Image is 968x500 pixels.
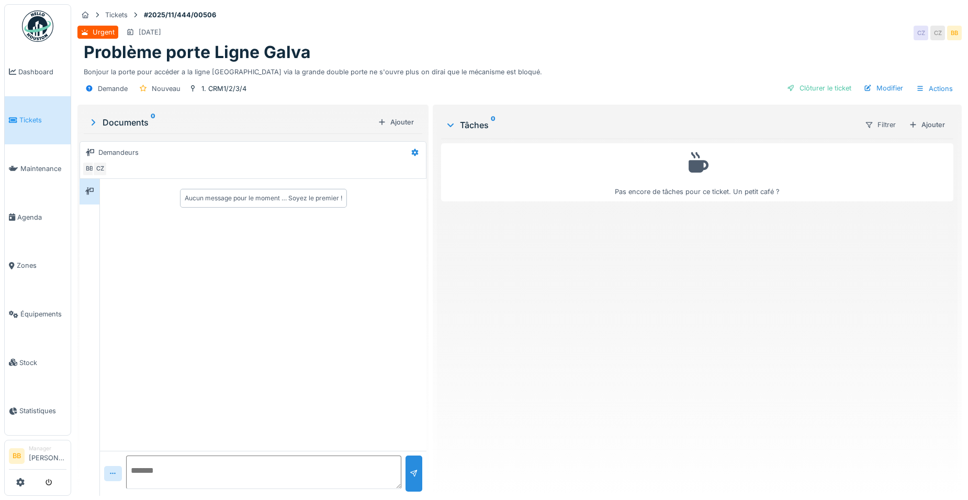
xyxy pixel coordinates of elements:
sup: 0 [151,116,155,129]
div: Urgent [93,27,115,37]
a: Statistiques [5,387,71,436]
span: Zones [17,260,66,270]
div: Ajouter [905,118,949,132]
span: Stock [19,358,66,368]
div: Tickets [105,10,128,20]
a: Stock [5,338,71,387]
a: Zones [5,242,71,290]
span: Équipements [20,309,66,319]
span: Dashboard [18,67,66,77]
div: Demande [98,84,128,94]
li: BB [9,448,25,464]
span: Agenda [17,212,66,222]
h1: Problème porte Ligne Galva [84,42,311,62]
div: CZ [930,26,945,40]
div: Pas encore de tâches pour ce ticket. Un petit café ? [448,148,947,197]
div: Manager [29,445,66,452]
a: BB Manager[PERSON_NAME] [9,445,66,470]
div: [DATE] [139,27,161,37]
div: Nouveau [152,84,181,94]
a: Maintenance [5,144,71,193]
div: CZ [914,26,928,40]
li: [PERSON_NAME] [29,445,66,467]
div: Actions [911,81,958,96]
div: BB [947,26,962,40]
div: Demandeurs [98,147,139,157]
div: Ajouter [374,115,418,129]
div: CZ [93,162,107,176]
div: BB [82,162,97,176]
strong: #2025/11/444/00506 [140,10,220,20]
span: Statistiques [19,406,66,416]
sup: 0 [491,119,496,131]
a: Équipements [5,290,71,338]
a: Agenda [5,193,71,242]
div: Tâches [445,119,856,131]
div: Aucun message pour le moment … Soyez le premier ! [185,194,342,203]
span: Tickets [19,115,66,125]
div: 1. CRM1/2/3/4 [201,84,246,94]
div: Filtrer [860,117,901,132]
img: Badge_color-CXgf-gQk.svg [22,10,53,42]
div: Bonjour la porte pour accéder a la ligne [GEOGRAPHIC_DATA] via la grande double porte ne s'ouvre ... [84,63,955,77]
div: Modifier [860,81,907,95]
a: Tickets [5,96,71,145]
div: Clôturer le ticket [783,81,856,95]
span: Maintenance [20,164,66,174]
a: Dashboard [5,48,71,96]
div: Documents [88,116,374,129]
